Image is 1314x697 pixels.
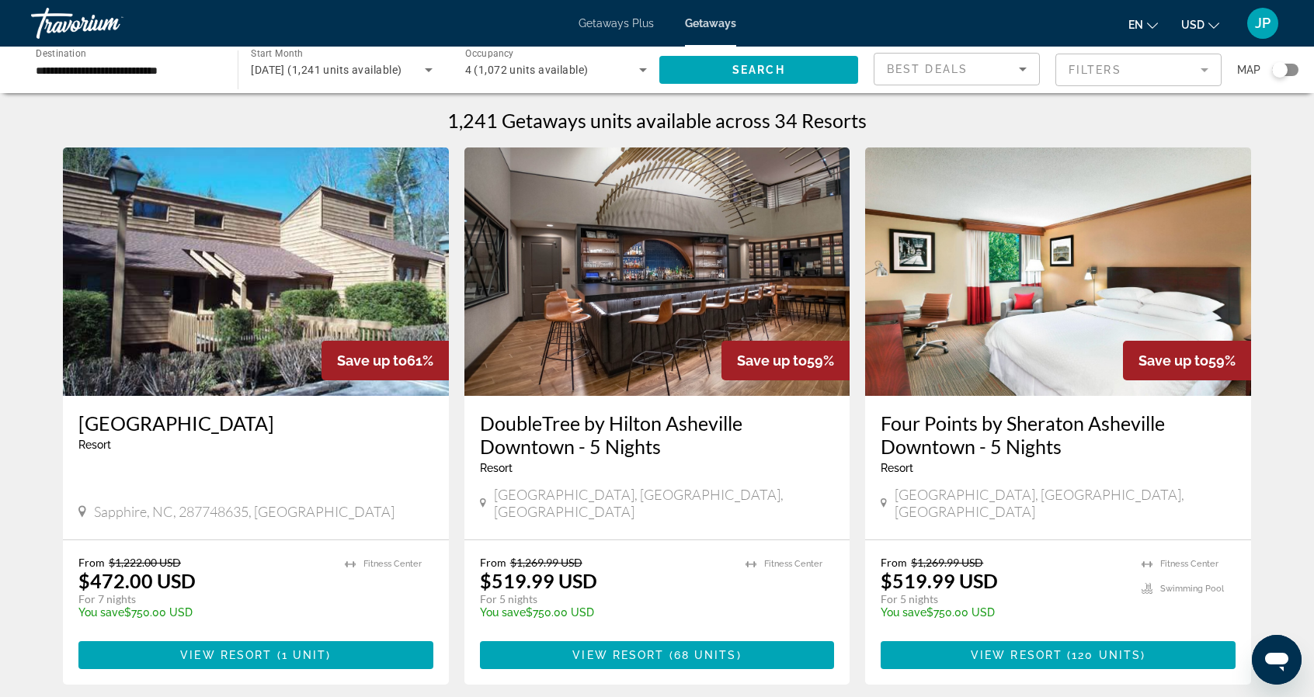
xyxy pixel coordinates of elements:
[94,503,395,520] span: Sapphire, NC, 287748635, [GEOGRAPHIC_DATA]
[911,556,983,569] span: $1,269.99 USD
[78,556,105,569] span: From
[78,606,124,619] span: You save
[282,649,327,661] span: 1 unit
[895,486,1236,520] span: [GEOGRAPHIC_DATA], [GEOGRAPHIC_DATA], [GEOGRAPHIC_DATA]
[664,649,741,661] span: ( )
[465,64,589,76] span: 4 (1,072 units available)
[881,462,913,474] span: Resort
[31,3,186,43] a: Travorium
[109,556,181,569] span: $1,222.00 USD
[510,556,582,569] span: $1,269.99 USD
[480,641,835,669] button: View Resort(68 units)
[36,47,86,58] span: Destination
[1138,352,1208,369] span: Save up to
[480,556,506,569] span: From
[1123,341,1251,380] div: 59%
[881,606,1126,619] p: $750.00 USD
[1252,635,1302,685] iframe: Button to launch messaging window
[251,64,401,76] span: [DATE] (1,241 units available)
[732,64,785,76] span: Search
[737,352,807,369] span: Save up to
[1072,649,1141,661] span: 120 units
[78,411,433,435] a: [GEOGRAPHIC_DATA]
[78,641,433,669] button: View Resort(1 unit)
[887,63,968,75] span: Best Deals
[1160,584,1224,594] span: Swimming Pool
[363,559,422,569] span: Fitness Center
[1055,53,1222,87] button: Filter
[721,341,850,380] div: 59%
[480,606,526,619] span: You save
[447,109,867,132] h1: 1,241 Getaways units available across 34 Resorts
[659,56,858,84] button: Search
[1243,7,1283,40] button: User Menu
[480,592,731,606] p: For 5 nights
[1160,559,1218,569] span: Fitness Center
[337,352,407,369] span: Save up to
[1128,19,1143,31] span: en
[572,649,664,661] span: View Resort
[1181,13,1219,36] button: Change currency
[464,147,850,396] img: F027O01X.jpg
[251,48,303,59] span: Start Month
[881,641,1236,669] button: View Resort(120 units)
[322,341,449,380] div: 61%
[180,649,272,661] span: View Resort
[63,147,449,396] img: ii_fww1.jpg
[685,17,736,29] a: Getaways
[480,411,835,458] a: DoubleTree by Hilton Asheville Downtown - 5 Nights
[764,559,822,569] span: Fitness Center
[465,48,514,59] span: Occupancy
[881,411,1236,458] a: Four Points by Sheraton Asheville Downtown - 5 Nights
[674,649,737,661] span: 68 units
[1255,16,1271,31] span: JP
[480,462,513,474] span: Resort
[1181,19,1204,31] span: USD
[494,486,835,520] span: [GEOGRAPHIC_DATA], [GEOGRAPHIC_DATA], [GEOGRAPHIC_DATA]
[887,60,1027,78] mat-select: Sort by
[1062,649,1145,661] span: ( )
[865,147,1251,396] img: RQ61I01X.jpg
[881,606,926,619] span: You save
[78,592,329,606] p: For 7 nights
[1237,59,1260,81] span: Map
[480,569,597,592] p: $519.99 USD
[881,569,998,592] p: $519.99 USD
[78,569,196,592] p: $472.00 USD
[480,606,731,619] p: $750.00 USD
[78,606,329,619] p: $750.00 USD
[971,649,1062,661] span: View Resort
[881,556,907,569] span: From
[272,649,331,661] span: ( )
[881,592,1126,606] p: For 5 nights
[1128,13,1158,36] button: Change language
[78,439,111,451] span: Resort
[579,17,654,29] a: Getaways Plus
